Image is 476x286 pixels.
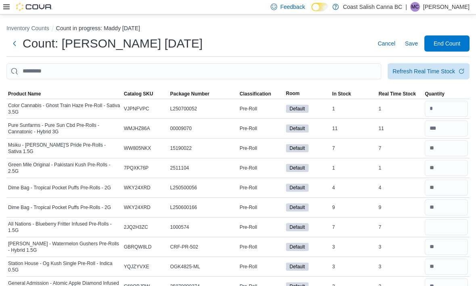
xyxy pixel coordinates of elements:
[124,145,151,151] span: WW805NKX
[331,242,377,252] div: 3
[377,183,423,193] div: 4
[8,102,121,115] span: Color Cannabis - Ghost Train Haze Pre-Roll - Sativa 3.5G
[240,91,271,97] span: Classification
[290,224,305,231] span: Default
[169,242,238,252] div: CRF-PR-502
[124,263,149,270] span: YQJZYVXE
[377,242,423,252] div: 3
[286,90,300,97] span: Room
[311,11,312,12] span: Dark Mode
[286,243,309,251] span: Default
[377,222,423,232] div: 7
[170,91,209,97] span: Package Number
[6,63,381,79] input: This is a search bar. After typing your query, hit enter to filter the results lower in the page.
[240,224,257,230] span: Pre-Roll
[311,3,328,11] input: Dark Mode
[16,3,52,11] img: Cova
[8,221,121,234] span: All Nations - Blueberry Fritter Infused Pre-Rolls - 1.5G
[124,224,148,230] span: 2JQ2H3ZC
[8,162,121,174] span: Green Mile Original - Pakistani Kush Pre-Rolls - 2.5G
[423,2,470,12] p: [PERSON_NAME]
[331,89,377,99] button: In Stock
[423,89,470,99] button: Quantity
[331,203,377,212] div: 9
[377,89,423,99] button: Real Time Stock
[331,163,377,173] div: 1
[290,164,305,172] span: Default
[124,244,152,250] span: GBRQW8LD
[240,263,257,270] span: Pre-Roll
[388,63,470,79] button: Refresh Real Time Stock
[56,25,140,31] button: Count in progress: Maddy [DATE]
[124,184,150,191] span: WKY24XRD
[286,263,309,271] span: Default
[240,106,257,112] span: Pre-Roll
[124,165,148,171] span: 7PQXK76P
[8,91,41,97] span: Product Name
[169,104,238,114] div: L250700052
[124,204,150,211] span: WKY24XRD
[377,163,423,173] div: 1
[124,91,153,97] span: Catalog SKU
[286,203,309,211] span: Default
[280,3,305,11] span: Feedback
[240,184,257,191] span: Pre-Roll
[8,240,121,253] span: [PERSON_NAME] - Watermelon Gushers Pre-Rolls - Hybrid 1.5G
[332,91,351,97] span: In Stock
[290,145,305,152] span: Default
[290,105,305,112] span: Default
[240,145,257,151] span: Pre-Roll
[240,204,257,211] span: Pre-Roll
[377,143,423,153] div: 7
[169,203,238,212] div: L250600166
[169,163,238,173] div: 2511104
[286,105,309,113] span: Default
[378,39,395,48] span: Cancel
[331,222,377,232] div: 7
[405,39,418,48] span: Save
[410,2,420,12] div: Maddy Clayton
[169,183,238,193] div: L250500056
[374,35,399,52] button: Cancel
[331,183,377,193] div: 4
[331,143,377,153] div: 7
[286,144,309,152] span: Default
[8,122,121,135] span: Pure Sunfarms - Pure Sun Cbd Pre-Rolls - Cannatonic - Hybrid 3G
[424,35,470,52] button: End Count
[290,184,305,191] span: Default
[240,125,257,132] span: Pre-Roll
[331,104,377,114] div: 1
[290,204,305,211] span: Default
[434,39,460,48] span: End Count
[238,89,284,99] button: Classification
[240,165,257,171] span: Pre-Roll
[405,2,407,12] p: |
[286,124,309,133] span: Default
[6,24,470,34] nav: An example of EuiBreadcrumbs
[240,244,257,250] span: Pre-Roll
[23,35,203,52] h1: Count: [PERSON_NAME] [DATE]
[169,262,238,271] div: OGK4825-ML
[290,263,305,270] span: Default
[286,184,309,192] span: Default
[8,260,121,273] span: Station House - Og Kush Single Pre-Roll - Indica 0.5G
[411,2,419,12] span: MC
[331,124,377,133] div: 11
[124,106,149,112] span: VJPNFVPC
[343,2,402,12] p: Coast Salish Canna BC
[169,124,238,133] div: 00009070
[377,104,423,114] div: 1
[6,35,23,52] button: Next
[8,204,111,211] span: Dime Bag - Tropical Pocket Puffs Pre-Rolls - 2G
[169,89,238,99] button: Package Number
[286,164,309,172] span: Default
[290,125,305,132] span: Default
[169,143,238,153] div: 15190022
[286,223,309,231] span: Default
[378,91,415,97] span: Real Time Stock
[377,124,423,133] div: 11
[402,35,421,52] button: Save
[169,222,238,232] div: 1000574
[124,125,150,132] span: WMJHZ86A
[377,262,423,271] div: 3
